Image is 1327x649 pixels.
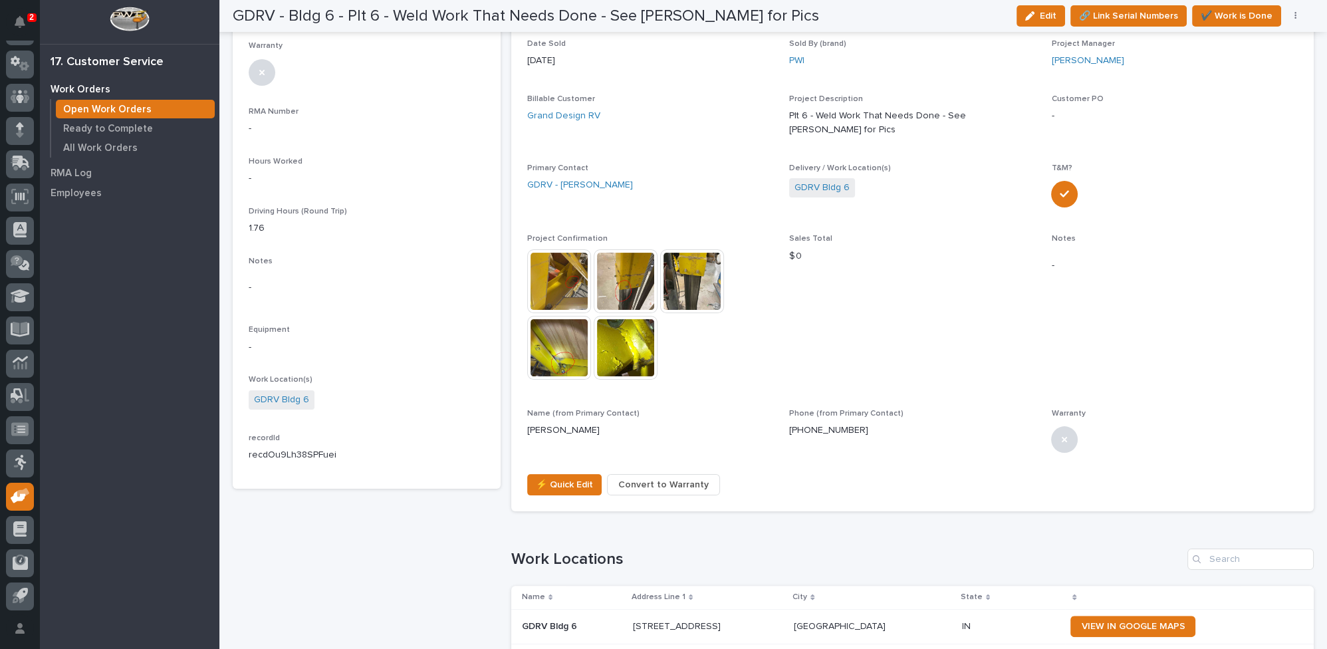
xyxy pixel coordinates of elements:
[789,235,832,243] span: Sales Total
[1081,622,1185,631] span: VIEW IN GOOGLE MAPS
[511,609,1314,644] tr: GDRV Bldg 6GDRV Bldg 6 [STREET_ADDRESS][STREET_ADDRESS] [GEOGRAPHIC_DATA][GEOGRAPHIC_DATA] ININ V...
[527,109,600,123] a: Grand Design RV
[1051,40,1114,48] span: Project Manager
[29,13,34,22] p: 2
[789,249,1035,263] p: $ 0
[249,158,302,166] span: Hours Worked
[792,590,807,604] p: City
[789,40,846,48] span: Sold By (brand)
[1051,95,1103,103] span: Customer PO
[233,7,819,26] h2: GDRV - Bldg 6 - Plt 6 - Weld Work That Needs Done - See [PERSON_NAME] for Pics
[527,54,773,68] p: [DATE]
[1051,235,1075,243] span: Notes
[527,95,595,103] span: Billable Customer
[1040,10,1056,22] span: Edit
[1192,5,1281,27] button: ✔️ Work is Done
[249,434,280,442] span: recordId
[789,109,1035,137] p: Plt 6 - Weld Work That Needs Done - See [PERSON_NAME] for Pics
[789,95,863,103] span: Project Description
[63,104,152,116] p: Open Work Orders
[527,178,633,192] a: GDRV - [PERSON_NAME]
[1051,164,1072,172] span: T&M?
[1187,549,1314,570] input: Search
[527,40,566,48] span: Date Sold
[618,477,709,493] span: Convert to Warranty
[51,55,164,70] div: 17. Customer Service
[40,79,219,99] a: Work Orders
[789,410,904,418] span: Phone (from Primary Contact)
[1017,5,1065,27] button: Edit
[249,376,312,384] span: Work Location(s)
[51,84,110,96] p: Work Orders
[527,235,608,243] span: Project Confirmation
[527,474,602,495] button: ⚡ Quick Edit
[1051,109,1297,123] p: -
[17,16,34,37] div: Notifications2
[249,221,485,235] p: 1.76
[249,326,290,334] span: Equipment
[522,618,580,632] p: GDRV Bldg 6
[249,172,485,186] p: -
[1051,410,1085,418] span: Warranty
[527,164,588,172] span: Primary Contact
[254,393,309,407] a: GDRV Bldg 6
[527,424,773,438] p: [PERSON_NAME]
[51,138,219,157] a: All Work Orders
[527,410,640,418] span: Name (from Primary Contact)
[511,550,1183,569] h1: Work Locations
[249,207,347,215] span: Driving Hours (Round Trip)
[794,181,850,195] a: GDRV Bldg 6
[1070,616,1195,637] a: VIEW IN GOOGLE MAPS
[6,8,34,36] button: Notifications
[51,188,102,199] p: Employees
[962,618,973,632] p: IN
[249,281,485,295] p: -
[1079,8,1178,24] span: 🔗 Link Serial Numbers
[961,590,983,604] p: State
[789,164,891,172] span: Delivery / Work Location(s)
[110,7,149,31] img: Workspace Logo
[51,119,219,138] a: Ready to Complete
[633,618,723,632] p: [STREET_ADDRESS]
[1051,259,1297,273] p: -
[794,618,888,632] p: [GEOGRAPHIC_DATA]
[789,54,804,68] a: PWI
[632,590,685,604] p: Address Line 1
[1051,54,1124,68] a: [PERSON_NAME]
[40,183,219,203] a: Employees
[249,108,299,116] span: RMA Number
[607,474,720,495] button: Convert to Warranty
[789,424,868,438] p: [PHONE_NUMBER]
[51,168,92,180] p: RMA Log
[536,477,593,493] span: ⚡ Quick Edit
[1070,5,1187,27] button: 🔗 Link Serial Numbers
[249,340,485,354] p: -
[1201,8,1272,24] span: ✔️ Work is Done
[249,42,283,50] span: Warranty
[51,100,219,118] a: Open Work Orders
[40,163,219,183] a: RMA Log
[249,448,485,462] p: recdOu9Lh38SPFuei
[63,123,153,135] p: Ready to Complete
[249,122,485,136] p: -
[522,590,545,604] p: Name
[249,257,273,265] span: Notes
[63,142,138,154] p: All Work Orders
